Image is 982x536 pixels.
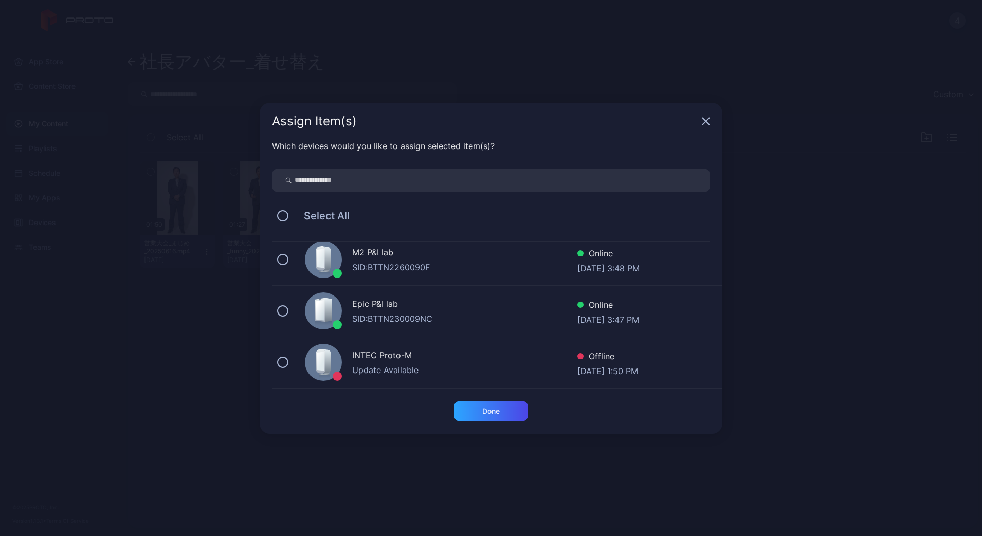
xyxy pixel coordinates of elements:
[272,140,710,152] div: Which devices would you like to assign selected item(s)?
[577,365,638,375] div: [DATE] 1:50 PM
[352,246,577,261] div: M2 P&I lab
[577,262,640,272] div: [DATE] 3:48 PM
[577,313,639,324] div: [DATE] 3:47 PM
[294,210,350,222] span: Select All
[352,261,577,273] div: SID: BTTN2260090F
[454,401,528,421] button: Done
[352,349,577,364] div: INTEC Proto-M
[352,364,577,376] div: Update Available
[482,407,500,415] div: Done
[272,115,698,127] div: Assign Item(s)
[577,247,640,262] div: Online
[577,350,638,365] div: Offline
[577,299,639,313] div: Online
[352,312,577,325] div: SID: BTTN230009NC
[352,298,577,312] div: Epic P&I lab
